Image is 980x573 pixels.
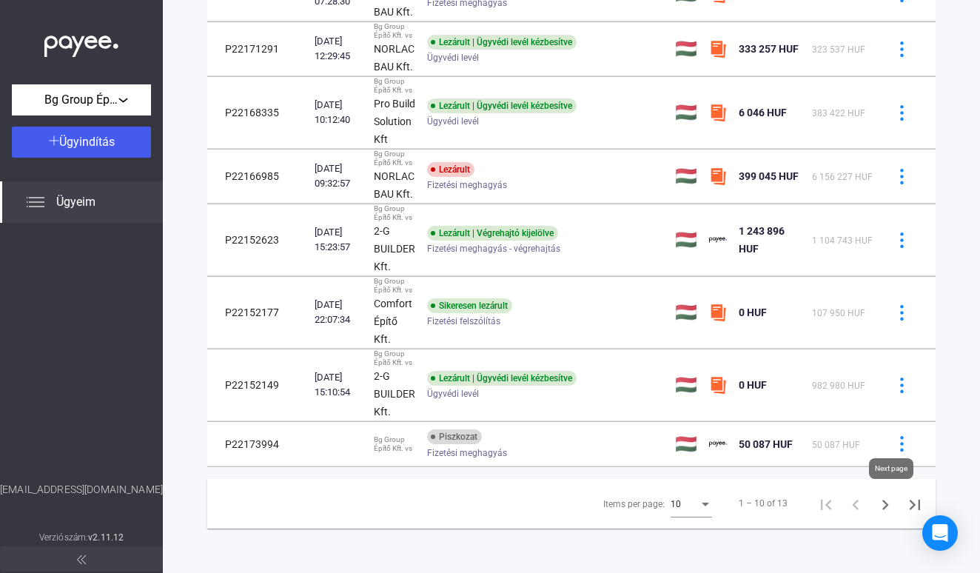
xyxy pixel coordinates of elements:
td: P22152623 [207,204,309,276]
strong: Comfort Építő Kft. [374,298,412,345]
span: Fizetési meghagyás - végrehajtás [427,240,560,258]
td: 🇭🇺 [669,204,703,276]
div: [DATE] 12:29:45 [315,34,362,64]
img: szamlazzhu-mini [709,376,727,394]
span: Fizetési meghagyás [427,176,507,194]
div: [DATE] 10:12:40 [315,98,362,127]
td: 🇭🇺 [669,422,703,466]
div: Lezárult | Ügyvédi levél kézbesítve [427,371,577,386]
div: [DATE] 15:23:57 [315,225,362,255]
td: P22173994 [207,422,309,466]
div: Bg Group Építő Kft. vs [374,277,415,295]
mat-select: Items per page: [671,495,712,512]
strong: 2-G BUILDER Kft. [374,370,415,418]
div: Open Intercom Messenger [922,515,958,551]
img: payee-logo [709,435,727,453]
strong: v2.11.12 [88,532,124,543]
button: Bg Group Építő Kft. [12,84,151,115]
img: more-blue [894,305,910,321]
button: more-blue [886,297,917,328]
span: 50 087 HUF [739,438,793,450]
img: more-blue [894,41,910,57]
button: Ügyindítás [12,127,151,158]
div: Sikeresen lezárult [427,298,512,313]
div: Lezárult | Végrehajtó kijelölve [427,226,558,241]
div: [DATE] 15:10:54 [315,370,362,400]
img: white-payee-white-dot.svg [44,27,118,58]
div: [DATE] 22:07:34 [315,298,362,327]
td: P22171291 [207,22,309,76]
span: 0 HUF [739,306,767,318]
button: more-blue [886,97,917,128]
div: Bg Group Építő Kft. vs [374,150,415,167]
span: 0 HUF [739,379,767,391]
td: P22152177 [207,277,309,349]
strong: NORLAC BAU Kft. [374,43,415,73]
span: 6 046 HUF [739,107,787,118]
span: 6 156 227 HUF [812,172,873,182]
span: Ügyvédi levél [427,385,479,403]
button: more-blue [886,33,917,64]
div: Bg Group Építő Kft. vs [374,435,415,453]
img: more-blue [894,378,910,393]
td: 🇭🇺 [669,277,703,349]
span: 50 087 HUF [812,440,860,450]
img: more-blue [894,436,910,452]
div: Lezárult [427,162,474,177]
div: Lezárult | Ügyvédi levél kézbesítve [427,35,577,50]
td: 🇭🇺 [669,22,703,76]
span: 383 422 HUF [812,108,865,118]
button: Previous page [841,489,870,518]
td: P22168335 [207,77,309,149]
div: Items per page: [603,495,665,513]
span: 10 [671,499,681,509]
strong: NORLAC BAU Kft. [374,170,415,200]
div: Bg Group Építő Kft. vs [374,22,415,40]
img: more-blue [894,169,910,184]
img: more-blue [894,105,910,121]
td: 🇭🇺 [669,150,703,204]
span: 1 243 896 HUF [739,225,785,255]
span: Ügyindítás [59,135,115,149]
div: 1 – 10 of 13 [739,495,788,512]
button: more-blue [886,369,917,401]
img: plus-white.svg [49,135,59,146]
img: szamlazzhu-mini [709,167,727,185]
img: list.svg [27,193,44,211]
td: P22152149 [207,349,309,421]
img: szamlazzhu-mini [709,40,727,58]
button: more-blue [886,429,917,460]
span: Ügyeim [56,193,95,211]
span: 399 045 HUF [739,170,799,182]
strong: 2-G BUILDER Kft. [374,225,415,272]
div: Bg Group Építő Kft. vs [374,204,415,222]
img: szamlazzhu-mini [709,104,727,121]
span: 333 257 HUF [739,43,799,55]
img: more-blue [894,232,910,248]
button: more-blue [886,161,917,192]
div: Lezárult | Ügyvédi levél kézbesítve [427,98,577,113]
div: Bg Group Építő Kft. vs [374,77,415,95]
div: [DATE] 09:32:57 [315,161,362,191]
span: 107 950 HUF [812,308,865,318]
button: Next page [870,489,900,518]
img: arrow-double-left-grey.svg [77,555,86,564]
span: Bg Group Építő Kft. [44,91,118,109]
span: Fizetési felszólítás [427,312,500,330]
button: more-blue [886,224,917,255]
td: P22166985 [207,150,309,204]
strong: Pro Build Solution Kft [374,98,415,145]
div: Piszkozat [427,429,482,444]
div: Next page [869,458,913,479]
span: Ügyvédi levél [427,49,479,67]
td: 🇭🇺 [669,349,703,421]
span: 1 104 743 HUF [812,235,873,246]
img: payee-logo [709,231,727,249]
span: 323 537 HUF [812,44,865,55]
div: Bg Group Építő Kft. vs [374,349,415,367]
span: Fizetési meghagyás [427,444,507,462]
span: Ügyvédi levél [427,113,479,130]
span: 982 980 HUF [812,381,865,391]
img: szamlazzhu-mini [709,304,727,321]
td: 🇭🇺 [669,77,703,149]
